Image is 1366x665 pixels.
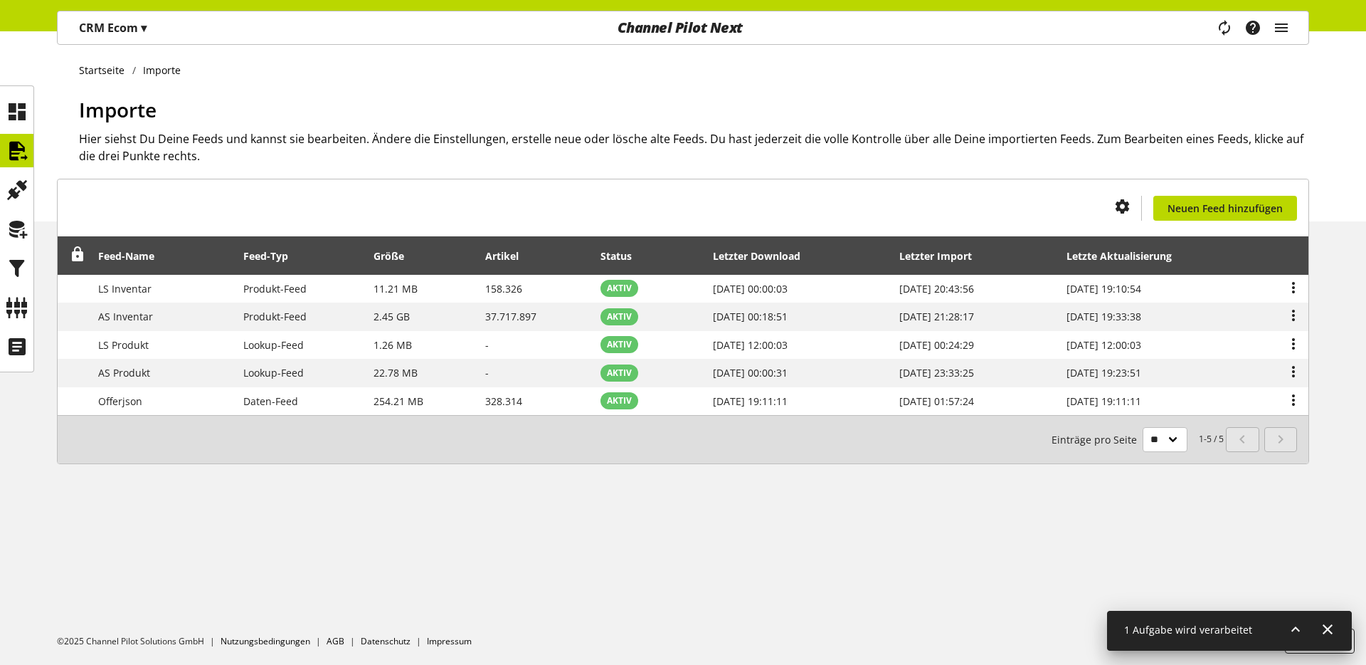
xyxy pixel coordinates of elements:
span: 158.326 [485,282,522,295]
nav: main navigation [57,11,1309,45]
span: AS Inventar [98,310,153,323]
span: [DATE] 19:10:54 [1066,282,1141,295]
span: LS Produkt [98,338,149,352]
span: Produkt-Feed [243,310,307,323]
div: Größe [374,248,418,263]
span: [DATE] 01:57:24 [899,394,974,408]
span: Lookup-Feed [243,366,304,379]
div: Letzte Aktualisierung [1066,248,1186,263]
li: ©2025 Channel Pilot Solutions GmbH [57,635,221,648]
a: Nutzungsbedingungen [221,635,310,647]
span: AKTIV [607,310,632,323]
span: [DATE] 00:24:29 [899,338,974,352]
span: ▾ [141,20,147,36]
span: Lookup-Feed [243,338,304,352]
span: AKTIV [607,367,632,379]
span: - [485,366,489,379]
p: CRM Ecom [79,19,147,36]
div: Feed-Typ [243,248,302,263]
span: - [485,338,489,352]
span: AKTIV [607,282,632,295]
span: Offerjson [98,394,142,408]
span: Produkt-Feed [243,282,307,295]
span: Einträge pro Seite [1052,432,1143,447]
span: [DATE] 20:43:56 [899,282,974,295]
a: Impressum [427,635,472,647]
span: [DATE] 00:00:31 [713,366,788,379]
div: Status [600,248,646,263]
a: Startseite [79,63,132,78]
div: Artikel [485,248,533,263]
div: Entsperren, um Zeilen neu anzuordnen [65,247,85,265]
span: 22.78 MB [374,366,418,379]
span: [DATE] 23:33:25 [899,366,974,379]
span: [DATE] 00:00:03 [713,282,788,295]
span: [DATE] 00:18:51 [713,310,788,323]
span: 37.717.897 [485,310,536,323]
span: LS Inventar [98,282,152,295]
small: 1-5 / 5 [1052,427,1224,452]
span: [DATE] 12:00:03 [713,338,788,352]
span: 2.45 GB [374,310,410,323]
span: [DATE] 19:11:11 [1066,394,1141,408]
span: 11.21 MB [374,282,418,295]
span: Entsperren, um Zeilen neu anzuordnen [70,247,85,262]
span: AS Produkt [98,366,150,379]
span: AKTIV [607,338,632,351]
span: [DATE] 19:11:11 [713,394,788,408]
span: [DATE] 19:33:38 [1066,310,1141,323]
span: Neuen Feed hinzufügen [1168,201,1283,216]
span: 328.314 [485,394,522,408]
a: AGB [327,635,344,647]
a: Datenschutz [361,635,411,647]
span: 1 Aufgabe wird verarbeitet [1124,623,1252,637]
span: Importe [79,96,157,123]
div: Letzter Download [713,248,815,263]
span: [DATE] 12:00:03 [1066,338,1141,352]
span: [DATE] 21:28:17 [899,310,974,323]
a: Neuen Feed hinzufügen [1153,196,1297,221]
span: AKTIV [607,394,632,407]
h2: Hier siehst Du Deine Feeds und kannst sie bearbeiten. Ändere die Einstellungen, erstelle neue ode... [79,130,1309,164]
span: [DATE] 19:23:51 [1066,366,1141,379]
span: 1.26 MB [374,338,412,352]
div: Letzter Import [899,248,986,263]
div: Feed-Name [98,248,169,263]
span: 254.21 MB [374,394,423,408]
span: Daten-Feed [243,394,298,408]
